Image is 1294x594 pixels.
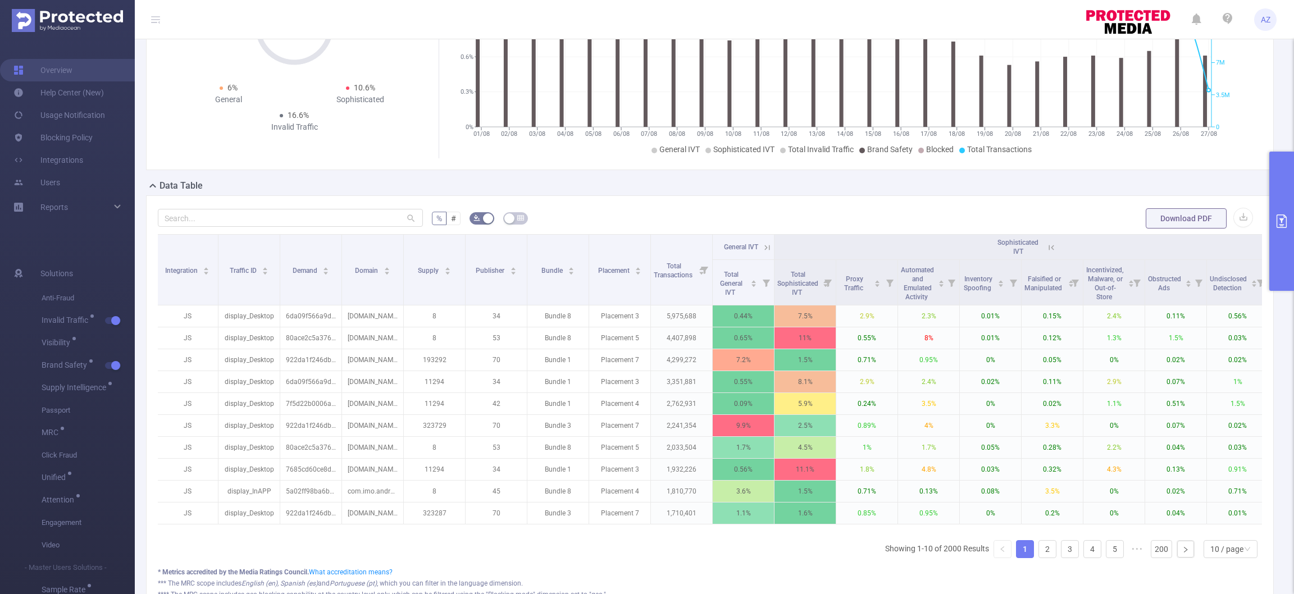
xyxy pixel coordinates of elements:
div: Sort [1185,278,1192,285]
li: 3 [1061,540,1079,558]
p: 0.24% [836,393,897,414]
p: 0.02% [1207,415,1268,436]
p: Bundle 1 [527,349,589,371]
div: Sort [938,278,945,285]
p: 0.09% [713,393,774,414]
p: 0.12% [1022,327,1083,349]
tspan: 0 [1216,124,1219,131]
tspan: 12/08 [781,130,797,138]
tspan: 25/08 [1144,130,1160,138]
p: [DOMAIN_NAME] [342,437,403,458]
a: Integrations [13,149,83,171]
i: icon: caret-up [203,266,209,269]
p: 4,407,898 [651,327,712,349]
i: icon: caret-up [323,266,329,269]
i: icon: caret-down [635,270,641,273]
p: 0.11% [1145,305,1206,327]
p: [DOMAIN_NAME] [342,305,403,327]
div: Invalid Traffic [229,121,361,133]
span: Total Invalid Traffic [788,145,854,154]
div: Sort [262,266,268,272]
i: icon: caret-down [444,270,450,273]
tspan: 23/08 [1088,130,1105,138]
span: Unified [42,473,70,481]
p: 0.28% [1022,437,1083,458]
a: 2 [1039,541,1056,558]
i: icon: caret-up [384,266,390,269]
i: icon: caret-down [998,282,1004,286]
span: Anti-Fraud [42,287,135,309]
p: 0.01% [960,327,1021,349]
tspan: 01/08 [473,130,489,138]
p: 34 [466,305,527,327]
p: 1.1% [1083,393,1145,414]
i: icon: caret-down [510,270,516,273]
span: Bundle [541,267,564,275]
p: Placement 4 [589,393,650,414]
p: 80ace2c5a376799 [280,437,341,458]
p: 0.44% [713,305,774,327]
p: 0.04% [1145,437,1206,458]
p: 6da09f566a9dc06 [280,305,341,327]
p: 0.55% [836,327,897,349]
p: 70 [466,415,527,436]
p: 0.71% [836,349,897,371]
span: Click Fraud [42,444,135,467]
p: Bundle 3 [527,415,589,436]
li: 4 [1083,540,1101,558]
p: display_Desktop [218,459,280,480]
span: General IVT [724,243,758,251]
tspan: 07/08 [641,130,657,138]
span: Obstructed Ads [1148,275,1181,292]
tspan: 05/08 [585,130,601,138]
p: 3.3% [1022,415,1083,436]
button: Download PDF [1146,208,1227,229]
p: 0.65% [713,327,774,349]
a: What accreditation means? [309,568,393,576]
p: 7.5% [774,305,836,327]
p: 2,033,504 [651,437,712,458]
p: display_Desktop [218,327,280,349]
span: Total Sophisticated IVT [777,271,818,296]
i: icon: caret-up [444,266,450,269]
p: 0% [960,349,1021,371]
div: Sort [384,266,390,272]
span: ••• [1128,540,1146,558]
div: 10 / page [1210,541,1243,558]
i: icon: caret-down [1185,282,1191,286]
span: Engagement [42,511,135,534]
p: 0% [1083,415,1145,436]
span: Undisclosed Detection [1210,275,1247,292]
p: [DOMAIN_NAME] [342,393,403,414]
p: Bundle 8 [527,305,589,327]
p: 4.5% [774,437,836,458]
img: Protected Media [12,9,123,32]
div: Sort [635,266,641,272]
p: 4% [898,415,959,436]
p: 53 [466,327,527,349]
tspan: 03/08 [529,130,545,138]
p: 0.51% [1145,393,1206,414]
li: 1 [1016,540,1034,558]
a: 3 [1061,541,1078,558]
tspan: 24/08 [1117,130,1133,138]
p: 922da1f246dbc17 [280,415,341,436]
div: Sort [444,266,451,272]
p: JS [157,327,218,349]
div: General [162,94,294,106]
p: 0.03% [1207,327,1268,349]
span: Falsified or Manipulated [1024,275,1064,292]
i: Filter menu [758,260,774,305]
div: Sort [1251,278,1257,285]
i: icon: caret-up [874,278,881,282]
i: Filter menu [882,260,897,305]
p: 0.95% [898,349,959,371]
div: Sort [874,278,881,285]
tspan: 22/08 [1060,130,1077,138]
p: 1% [836,437,897,458]
p: 34 [466,371,527,392]
p: 70 [466,349,527,371]
span: 6% [227,83,238,92]
p: display_Desktop [218,393,280,414]
p: 42 [466,393,527,414]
